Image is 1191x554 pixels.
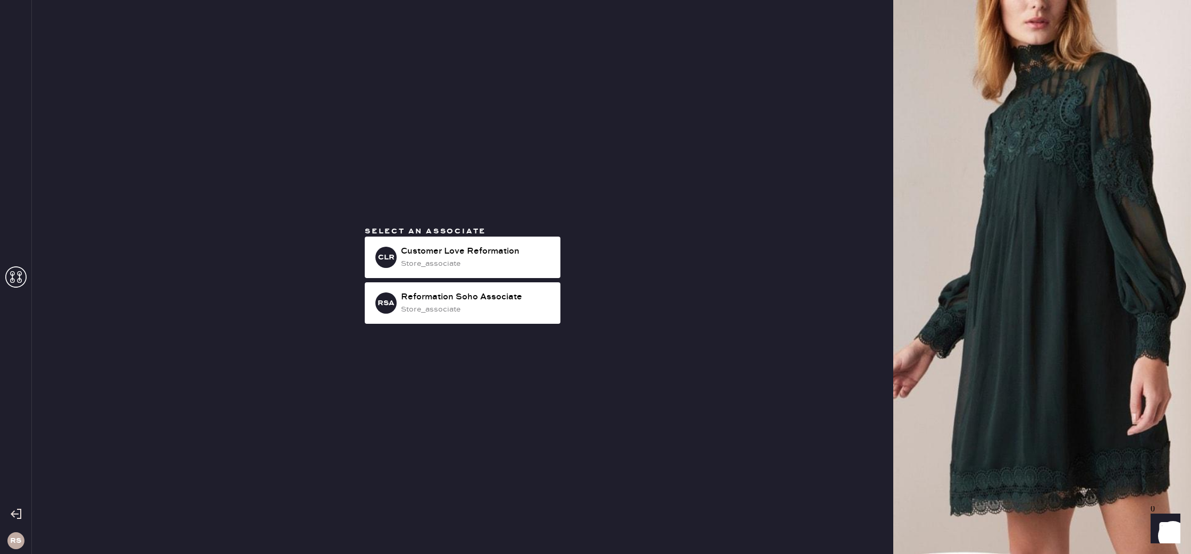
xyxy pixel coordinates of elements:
[365,226,486,236] span: Select an associate
[10,537,21,544] h3: RS
[401,304,552,315] div: store_associate
[401,258,552,270] div: store_associate
[378,299,395,307] h3: RSA
[401,291,552,304] div: Reformation Soho Associate
[378,254,395,261] h3: CLR
[1140,506,1186,552] iframe: Front Chat
[401,245,552,258] div: Customer Love Reformation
